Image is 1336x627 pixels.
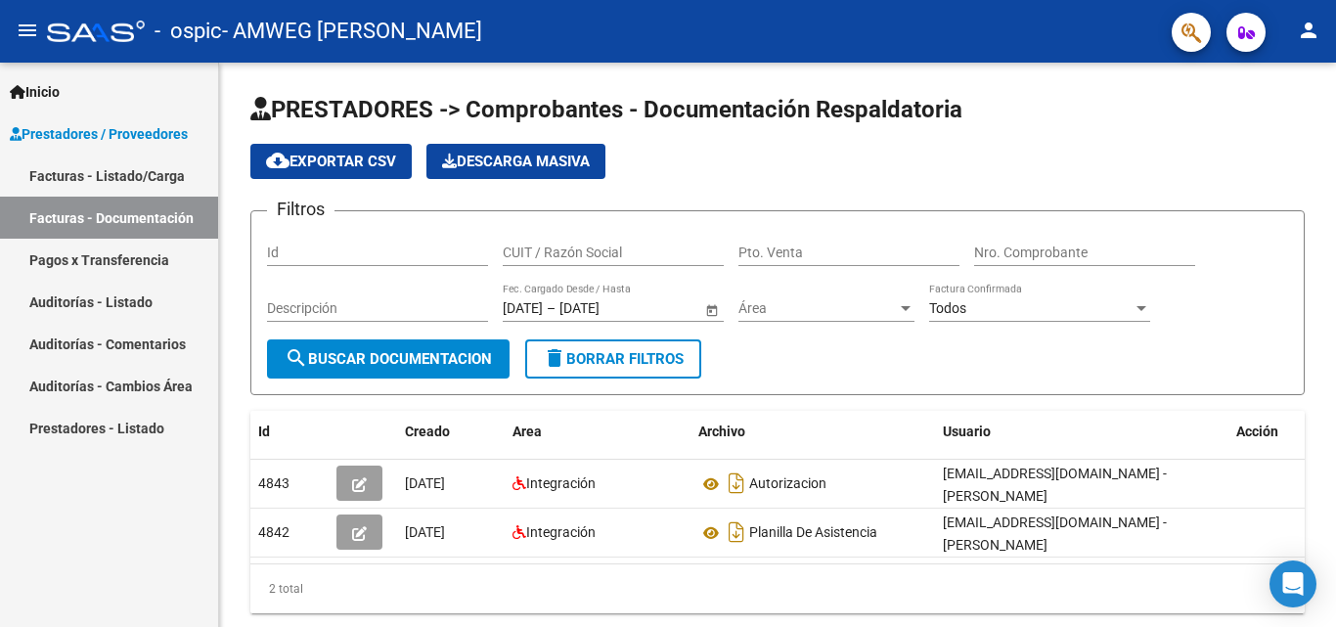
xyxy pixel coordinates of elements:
mat-icon: search [285,346,308,370]
span: Usuario [943,424,991,439]
span: Integración [526,475,596,491]
span: Prestadores / Proveedores [10,123,188,145]
span: 4842 [258,524,289,540]
mat-icon: delete [543,346,566,370]
span: PRESTADORES -> Comprobantes - Documentación Respaldatoria [250,96,962,123]
span: 4843 [258,475,289,491]
div: Open Intercom Messenger [1269,560,1316,607]
button: Buscar Documentacion [267,339,510,379]
datatable-header-cell: Area [505,411,690,453]
span: [DATE] [405,524,445,540]
datatable-header-cell: Archivo [690,411,935,453]
span: Exportar CSV [266,153,396,170]
span: Archivo [698,424,745,439]
span: Borrar Filtros [543,350,684,368]
i: Descargar documento [724,516,749,548]
mat-icon: cloud_download [266,149,289,172]
button: Exportar CSV [250,144,412,179]
span: Creado [405,424,450,439]
span: Planilla De Asistencia [749,525,877,541]
span: Id [258,424,270,439]
datatable-header-cell: Id [250,411,329,453]
span: Buscar Documentacion [285,350,492,368]
datatable-header-cell: Creado [397,411,505,453]
mat-icon: menu [16,19,39,42]
span: Acción [1236,424,1278,439]
h3: Filtros [267,196,334,223]
i: Descargar documento [724,468,749,499]
span: Integración [526,524,596,540]
div: 2 total [250,564,1305,613]
button: Descarga Masiva [426,144,605,179]
input: Fecha fin [559,300,655,317]
mat-icon: person [1297,19,1320,42]
datatable-header-cell: Acción [1228,411,1326,453]
span: Autorizacion [749,476,826,492]
button: Open calendar [701,299,722,320]
datatable-header-cell: Usuario [935,411,1228,453]
span: – [547,300,556,317]
span: Todos [929,300,966,316]
span: Área [738,300,897,317]
input: Fecha inicio [503,300,543,317]
span: [DATE] [405,475,445,491]
span: [EMAIL_ADDRESS][DOMAIN_NAME] - [PERSON_NAME] [943,466,1167,504]
span: - AMWEG [PERSON_NAME] [222,10,482,53]
span: - ospic [155,10,222,53]
span: Inicio [10,81,60,103]
button: Borrar Filtros [525,339,701,379]
span: Descarga Masiva [442,153,590,170]
app-download-masive: Descarga masiva de comprobantes (adjuntos) [426,144,605,179]
span: Area [512,424,542,439]
span: [EMAIL_ADDRESS][DOMAIN_NAME] - [PERSON_NAME] [943,515,1167,553]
